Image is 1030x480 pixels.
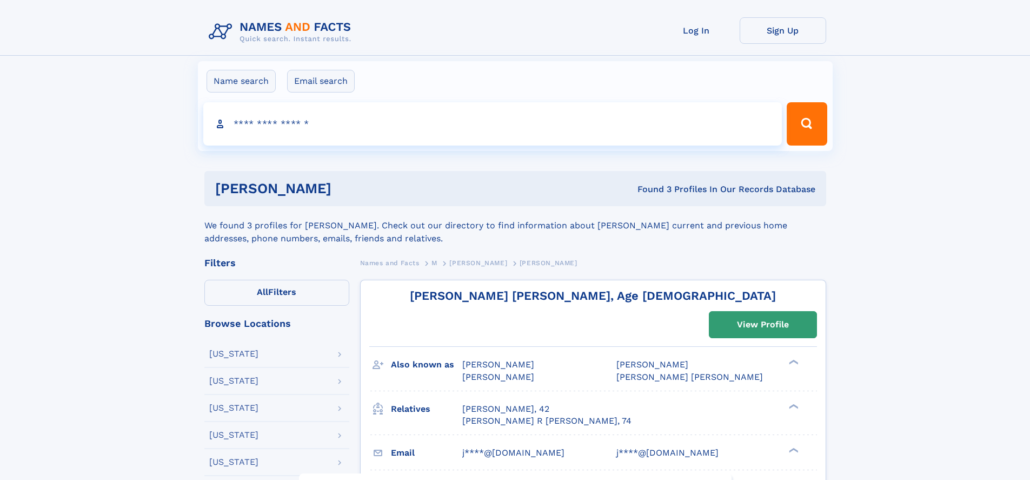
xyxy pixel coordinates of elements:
div: View Profile [737,312,789,337]
label: Filters [204,280,349,306]
div: ❯ [786,446,799,453]
h1: [PERSON_NAME] [215,182,484,195]
span: All [257,287,268,297]
label: Name search [207,70,276,93]
a: [PERSON_NAME], 42 [462,403,549,415]
div: [US_STATE] [209,377,258,385]
span: [PERSON_NAME] [616,359,688,370]
h3: Email [391,444,462,462]
a: M [431,256,437,269]
h3: Also known as [391,356,462,374]
div: Browse Locations [204,319,349,328]
div: [US_STATE] [209,458,258,466]
span: [PERSON_NAME] [449,259,507,267]
a: [PERSON_NAME] [449,256,507,269]
div: Filters [204,258,349,268]
span: M [431,259,437,267]
a: Log In [653,17,740,44]
input: search input [203,102,782,146]
button: Search Button [787,102,827,146]
div: [US_STATE] [209,350,258,358]
a: Names and Facts [360,256,420,269]
a: [PERSON_NAME] R [PERSON_NAME], 74 [462,415,632,427]
img: Logo Names and Facts [204,17,360,47]
div: ❯ [786,403,799,410]
h3: Relatives [391,400,462,418]
div: Found 3 Profiles In Our Records Database [484,183,815,195]
a: [PERSON_NAME] [PERSON_NAME], Age [DEMOGRAPHIC_DATA] [410,289,776,303]
div: ❯ [786,359,799,366]
a: View Profile [709,312,816,338]
a: Sign Up [740,17,826,44]
div: [US_STATE] [209,404,258,412]
label: Email search [287,70,355,93]
span: [PERSON_NAME] [462,359,534,370]
div: [US_STATE] [209,431,258,439]
span: [PERSON_NAME] [520,259,577,267]
span: [PERSON_NAME] [PERSON_NAME] [616,372,763,382]
span: [PERSON_NAME] [462,372,534,382]
div: We found 3 profiles for [PERSON_NAME]. Check out our directory to find information about [PERSON_... [204,206,826,245]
